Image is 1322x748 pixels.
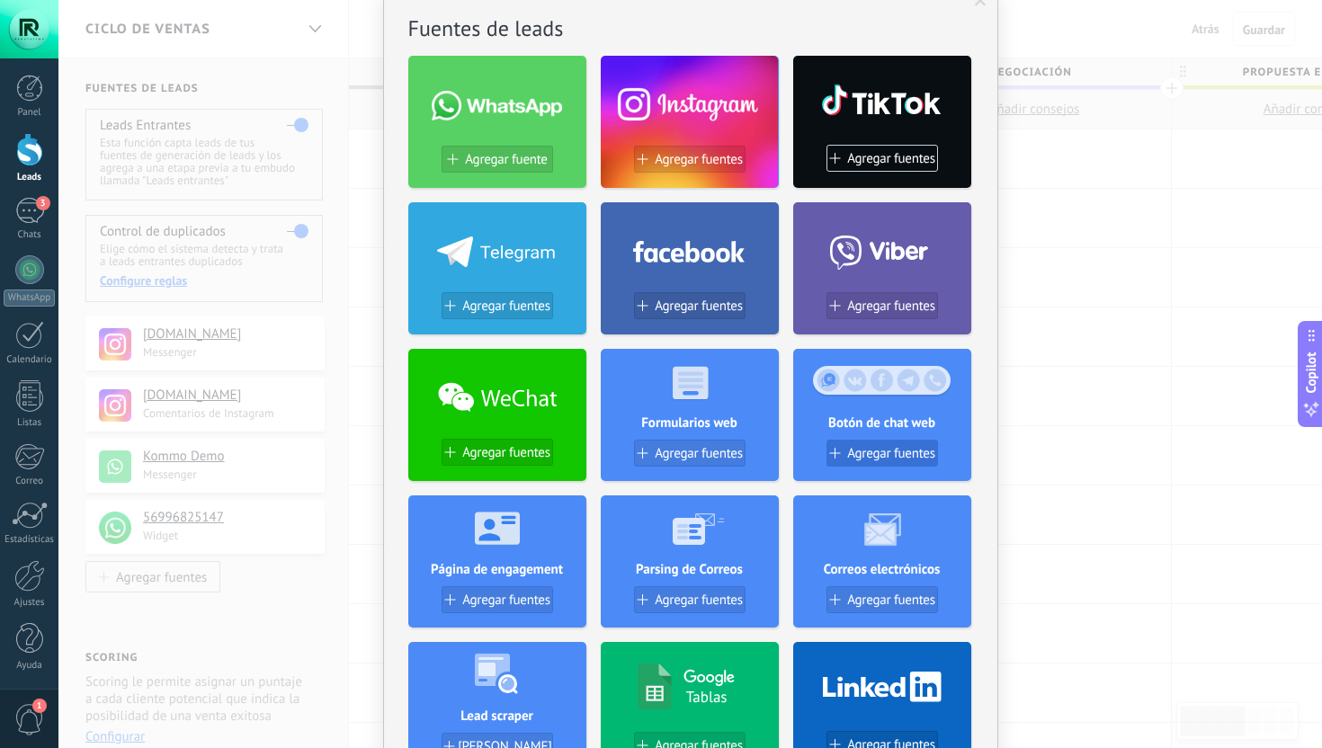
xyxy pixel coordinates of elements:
[655,446,743,461] span: Agregar fuentes
[4,354,56,366] div: Calendario
[4,107,56,119] div: Panel
[686,687,728,707] h4: Tablas
[442,586,553,613] button: Agregar fuentes
[655,152,743,167] span: Agregar fuentes
[826,292,938,319] button: Agregar fuentes
[847,298,935,314] span: Agregar fuentes
[826,440,938,467] button: Agregar fuentes
[408,708,586,725] h4: Lead scraper
[4,289,55,307] div: WhatsApp
[826,586,938,613] button: Agregar fuentes
[634,586,746,613] button: Agregar fuentes
[4,660,56,672] div: Ayuda
[462,298,550,314] span: Agregar fuentes
[36,196,50,210] span: 3
[4,476,56,487] div: Correo
[847,151,935,166] span: Agregar fuentes
[826,145,938,172] button: Agregar fuentes
[442,292,553,319] button: Agregar fuentes
[1302,352,1320,394] span: Copilot
[4,229,56,241] div: Chats
[4,534,56,546] div: Estadísticas
[442,146,553,173] button: Agregar fuente
[32,699,47,713] span: 1
[634,440,746,467] button: Agregar fuentes
[408,561,586,578] h4: Página de engagement
[4,172,56,183] div: Leads
[634,292,746,319] button: Agregar fuentes
[408,14,973,42] h2: Fuentes de leads
[655,298,743,314] span: Agregar fuentes
[462,592,550,608] span: Agregar fuentes
[847,446,935,461] span: Agregar fuentes
[847,592,935,608] span: Agregar fuentes
[601,561,779,578] h4: Parsing de Correos
[655,592,743,608] span: Agregar fuentes
[4,597,56,609] div: Ajustes
[4,417,56,429] div: Listas
[634,146,746,173] button: Agregar fuentes
[601,414,779,432] h4: Formularios web
[462,445,550,460] span: Agregar fuentes
[465,152,547,167] span: Agregar fuente
[793,561,971,578] h4: Correos electrónicos
[442,439,553,466] button: Agregar fuentes
[793,414,971,432] h4: Botón de chat web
